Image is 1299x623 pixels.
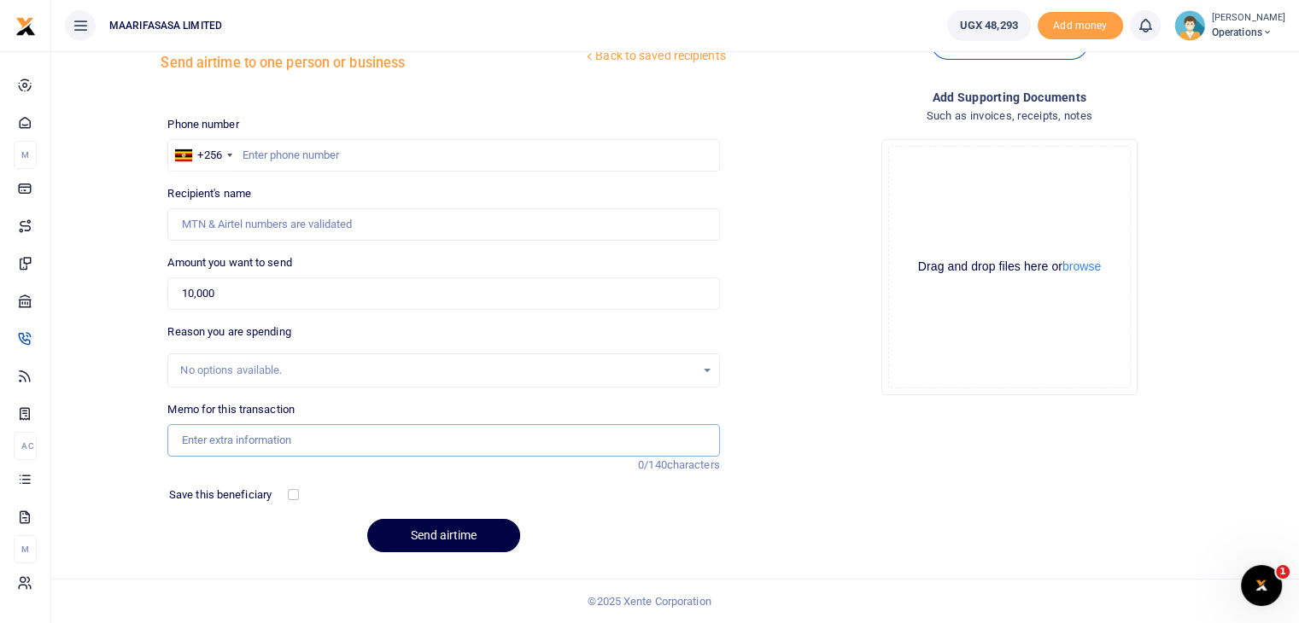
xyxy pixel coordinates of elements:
[168,140,237,171] div: Uganda: +256
[940,10,1038,41] li: Wallet ballance
[167,401,295,418] label: Memo for this transaction
[1241,565,1282,606] iframe: Intercom live chat
[167,208,719,241] input: MTN & Airtel numbers are validated
[197,147,221,164] div: +256
[1038,12,1123,40] li: Toup your wallet
[947,10,1031,41] a: UGX 48,293
[667,458,720,471] span: characters
[167,116,238,133] label: Phone number
[582,41,727,72] a: Back to saved recipients
[734,107,1285,125] h4: Such as invoices, receipts, notes
[161,55,582,72] h5: Send airtime to one person or business
[169,486,272,504] label: Save this beneficiary
[15,16,36,37] img: logo-small
[638,458,667,471] span: 0/140
[15,19,36,32] a: logo-small logo-large logo-large
[1062,260,1101,272] button: browse
[167,277,719,310] input: UGX
[1174,10,1205,41] img: profile-user
[167,139,719,172] input: Enter phone number
[167,323,290,341] label: Reason you are spending
[14,141,37,169] li: M
[14,535,37,563] li: M
[167,424,719,457] input: Enter extra information
[167,254,291,271] label: Amount you want to send
[889,259,1130,275] div: Drag and drop files here or
[1212,11,1285,26] small: [PERSON_NAME]
[1038,12,1123,40] span: Add money
[167,185,251,202] label: Recipient's name
[1276,565,1290,579] span: 1
[1212,25,1285,40] span: Operations
[1038,18,1123,31] a: Add money
[180,362,694,379] div: No options available.
[1174,10,1285,41] a: profile-user [PERSON_NAME] Operations
[14,432,37,460] li: Ac
[102,18,229,33] span: MAARIFASASA LIMITED
[881,139,1138,395] div: File Uploader
[960,17,1018,34] span: UGX 48,293
[367,519,520,552] button: Send airtime
[734,88,1285,107] h4: Add supporting Documents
